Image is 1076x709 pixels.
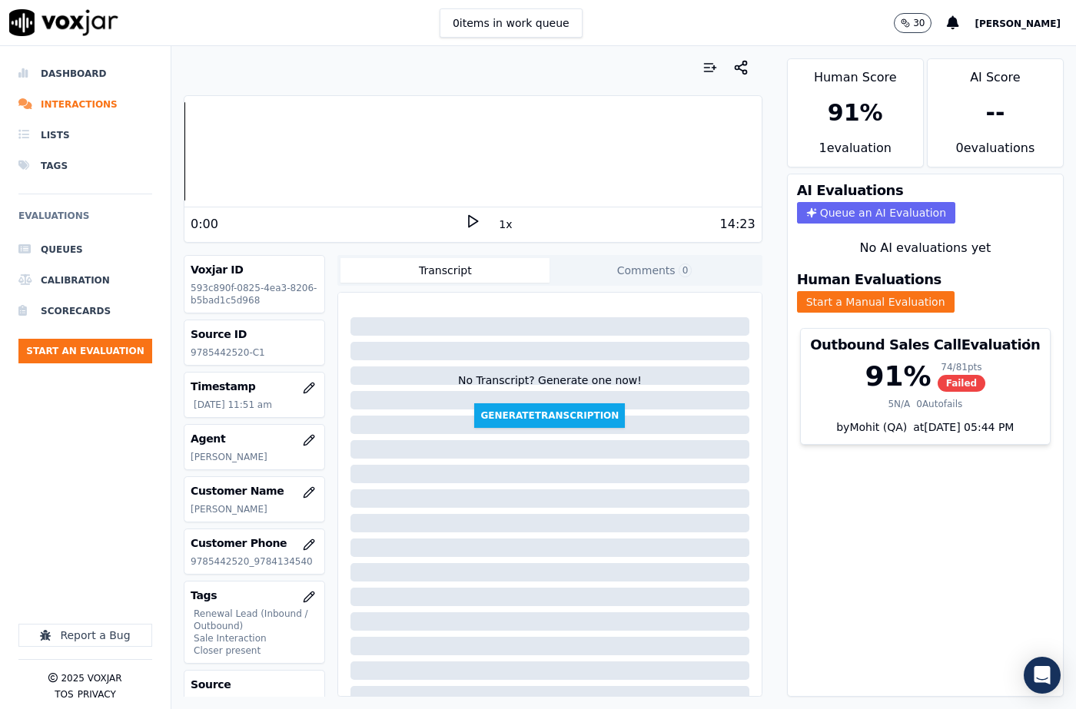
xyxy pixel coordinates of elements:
[788,59,923,87] div: Human Score
[474,403,625,428] button: GenerateTranscription
[800,239,1051,257] div: No AI evaluations yet
[191,262,318,277] h3: Voxjar ID
[194,608,318,632] p: Renewal Lead (Inbound / Outbound)
[797,273,941,287] h3: Human Evaluations
[18,207,152,234] h6: Evaluations
[18,89,152,120] a: Interactions
[18,151,152,181] a: Tags
[928,139,1063,167] div: 0 evaluation s
[679,263,692,277] span: 0
[828,99,883,127] div: 91 %
[61,672,121,684] p: 2025 Voxjar
[458,373,642,403] div: No Transcript? Generate one now!
[191,451,318,463] p: [PERSON_NAME]
[797,184,904,197] h3: AI Evaluations
[938,375,986,392] span: Failed
[975,14,1076,32] button: [PERSON_NAME]
[928,59,1063,87] div: AI Score
[191,346,318,359] p: 9785442520-C1
[191,379,318,394] h3: Timestamp
[801,419,1050,444] div: by Mohit (QA)
[191,503,318,515] p: [PERSON_NAME]
[720,215,756,234] div: 14:23
[18,265,152,296] a: Calibration
[9,9,118,36] img: voxjar logo
[916,398,962,410] div: 0 Autofails
[496,214,515,235] button: 1x
[975,18,1061,29] span: [PERSON_NAME]
[18,234,152,265] a: Queues
[18,296,152,326] a: Scorecards
[18,58,152,89] a: Dashboard
[194,644,318,657] p: Closer present
[191,282,318,306] p: 593c890f-0825-4ea3-8206-b5bad1c5d968
[18,624,152,647] button: Report a Bug
[865,361,931,392] div: 91 %
[18,120,152,151] a: Lists
[894,13,947,33] button: 30
[18,339,152,363] button: Start an Evaluation
[1024,657,1061,694] div: Open Intercom Messenger
[440,8,583,38] button: 0items in work queue
[550,258,759,283] button: Comments
[797,291,955,313] button: Start a Manual Evaluation
[55,688,73,701] button: TOS
[194,399,318,411] p: [DATE] 11:51 am
[788,139,923,167] div: 1 evaluation
[797,202,955,224] button: Queue an AI Evaluation
[191,483,318,499] h3: Customer Name
[894,13,932,33] button: 30
[907,419,1014,435] div: at [DATE] 05:44 PM
[191,326,318,342] h3: Source ID
[191,215,218,234] div: 0:00
[340,258,550,283] button: Transcript
[191,677,318,692] h3: Source
[191,535,318,551] h3: Customer Phone
[191,431,318,446] h3: Agent
[78,688,116,701] button: Privacy
[913,17,925,29] p: 30
[191,588,318,603] h3: Tags
[191,555,318,568] p: 9785442520_9784134540
[888,398,910,410] div: 5 N/A
[194,632,318,644] p: Sale Interaction
[985,99,1005,127] div: --
[938,361,986,373] div: 74 / 81 pts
